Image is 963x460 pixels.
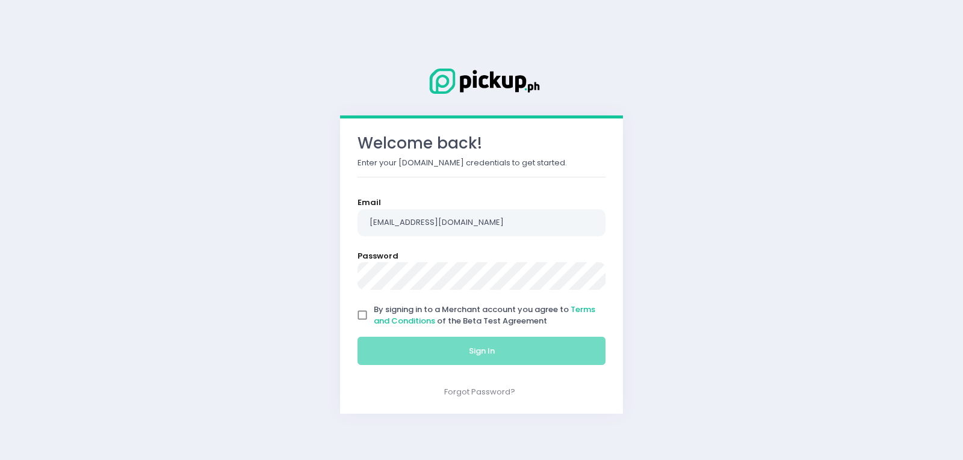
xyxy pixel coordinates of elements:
span: By signing in to a Merchant account you agree to of the Beta Test Agreement [374,304,595,327]
button: Sign In [358,337,605,366]
img: Logo [421,66,542,96]
h3: Welcome back! [358,134,605,153]
span: Sign In [469,345,495,357]
a: Forgot Password? [444,386,515,397]
label: Password [358,250,398,262]
input: Email [358,209,605,237]
p: Enter your [DOMAIN_NAME] credentials to get started. [358,157,605,169]
label: Email [358,197,381,209]
a: Terms and Conditions [374,304,595,327]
